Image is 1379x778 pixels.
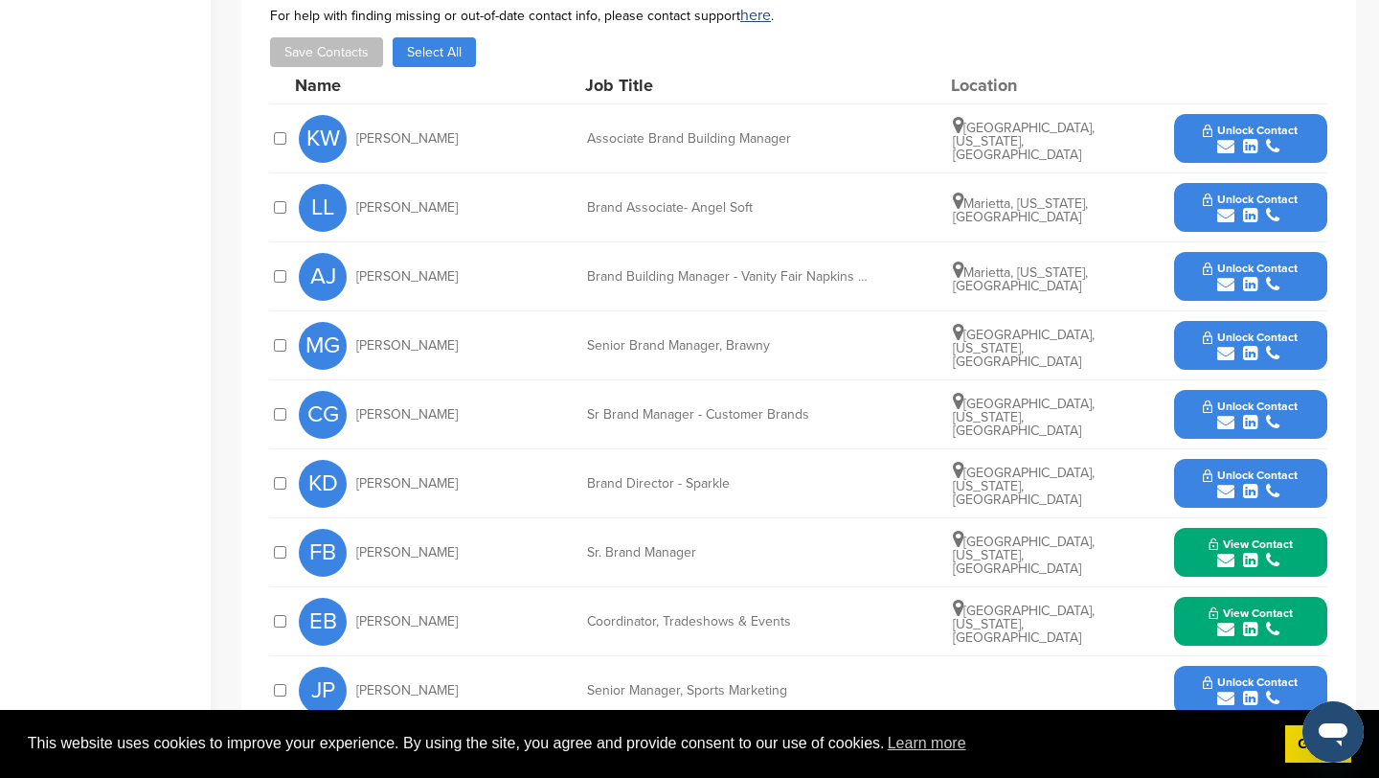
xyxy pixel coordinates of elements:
span: JP [299,667,347,715]
span: [PERSON_NAME] [356,339,458,353]
span: AJ [299,253,347,301]
button: Unlock Contact [1180,248,1321,306]
div: For help with finding missing or out-of-date contact info, please contact support . [270,8,1327,23]
span: FB [299,529,347,577]
div: Job Title [585,77,872,94]
span: Unlock Contact [1203,193,1298,206]
span: Unlock Contact [1203,675,1298,689]
span: EB [299,598,347,646]
button: Unlock Contact [1180,455,1321,513]
span: [PERSON_NAME] [356,132,458,146]
button: Unlock Contact [1180,179,1321,237]
span: [PERSON_NAME] [356,201,458,215]
span: [GEOGRAPHIC_DATA], [US_STATE], [GEOGRAPHIC_DATA] [953,396,1095,439]
iframe: Button to launch messaging window [1302,701,1364,763]
button: Save Contacts [270,37,383,67]
div: Location [951,77,1095,94]
span: Marietta, [US_STATE], [GEOGRAPHIC_DATA] [953,264,1088,294]
div: Senior Manager, Sports Marketing [587,684,874,698]
span: Unlock Contact [1203,124,1298,137]
div: Brand Associate- Angel Soft [587,201,874,215]
span: [GEOGRAPHIC_DATA], [US_STATE], [GEOGRAPHIC_DATA] [953,603,1095,646]
span: [PERSON_NAME] [356,270,458,284]
a: dismiss cookie message [1285,725,1351,764]
span: [PERSON_NAME] [356,546,458,560]
button: Unlock Contact [1180,110,1321,168]
div: Sr Brand Manager - Customer Brands [587,408,874,422]
a: learn more about cookies [885,729,969,758]
span: CG [299,391,347,439]
span: Unlock Contact [1203,469,1298,482]
button: Unlock Contact [1180,317,1321,375]
span: Unlock Contact [1203,400,1298,413]
span: Marietta, [US_STATE], [GEOGRAPHIC_DATA] [953,195,1088,225]
div: Associate Brand Building Manager [587,132,874,146]
button: Select All [393,37,476,67]
div: Coordinator, Tradeshows & Events [587,615,874,629]
span: [PERSON_NAME] [356,615,458,629]
span: Unlock Contact [1203,262,1298,275]
a: here [740,6,771,25]
div: Sr. Brand Manager [587,546,874,560]
span: [PERSON_NAME] [356,408,458,422]
span: [PERSON_NAME] [356,477,458,491]
span: This website uses cookies to improve your experience. By using the site, you agree and provide co... [28,729,1270,758]
div: Brand Building Manager - Vanity Fair Napkins & Sparkle Paper Towels [587,270,874,284]
span: View Contact [1209,538,1293,551]
button: View Contact [1186,593,1316,651]
span: [GEOGRAPHIC_DATA], [US_STATE], [GEOGRAPHIC_DATA] [953,465,1095,508]
button: View Contact [1186,524,1316,582]
button: Unlock Contact [1180,386,1321,444]
span: MG [299,322,347,370]
div: Brand Director - Sparkle [587,477,874,491]
span: KW [299,115,347,163]
div: Name [295,77,506,94]
span: View Contact [1209,606,1293,620]
span: LL [299,184,347,232]
span: Unlock Contact [1203,331,1298,344]
span: [GEOGRAPHIC_DATA], [US_STATE], [GEOGRAPHIC_DATA] [953,120,1095,163]
span: [PERSON_NAME] [356,684,458,698]
div: Senior Brand Manager, Brawny [587,339,874,353]
button: Unlock Contact [1180,662,1321,720]
span: KD [299,460,347,508]
span: [GEOGRAPHIC_DATA], [US_STATE], [GEOGRAPHIC_DATA] [953,327,1095,370]
span: [GEOGRAPHIC_DATA], [US_STATE], [GEOGRAPHIC_DATA] [953,534,1095,577]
